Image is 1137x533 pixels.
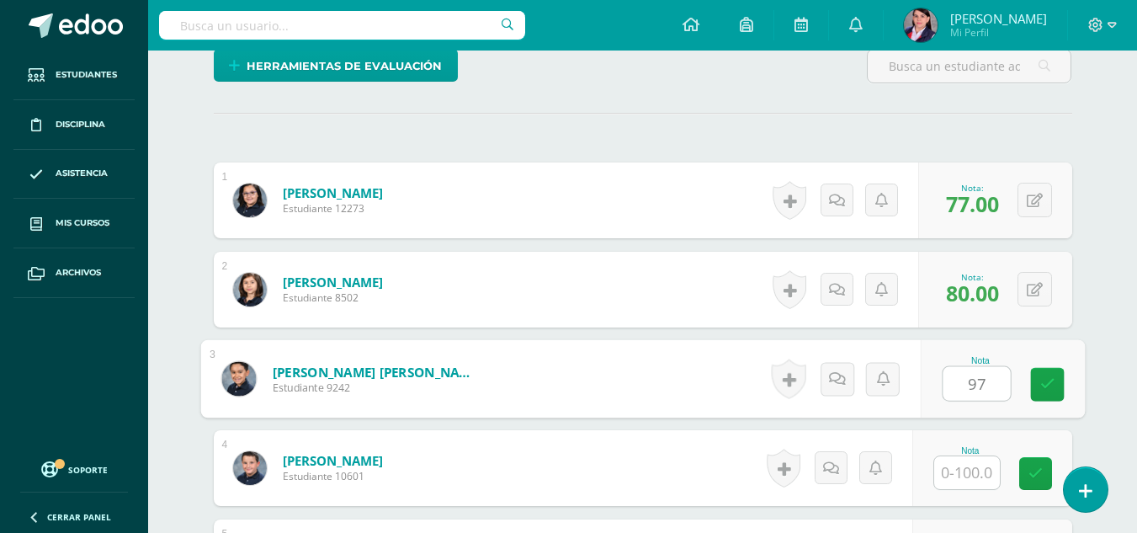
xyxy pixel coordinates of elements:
[950,10,1047,27] span: [PERSON_NAME]
[283,184,383,201] a: [PERSON_NAME]
[946,189,999,218] span: 77.00
[56,118,105,131] span: Disciplina
[47,511,111,523] span: Cerrar panel
[13,51,135,100] a: Estudiantes
[283,274,383,290] a: [PERSON_NAME]
[946,271,999,283] div: Nota:
[946,182,999,194] div: Nota:
[272,363,480,381] a: [PERSON_NAME] [PERSON_NAME]
[221,361,256,396] img: c489a3071b893157167aa9fcf644268f.png
[283,201,383,216] span: Estudiante 12273
[933,446,1007,456] div: Nota
[934,456,1000,489] input: 0-100.0
[233,184,267,217] img: 30157132c5462ac5138517a99bb263db.png
[214,49,458,82] a: Herramientas de evaluación
[283,290,383,305] span: Estudiante 8502
[20,457,128,480] a: Soporte
[233,273,267,306] img: 3afa65335fa09c928517992d02f4ec3a.png
[272,381,480,396] span: Estudiante 9242
[56,68,117,82] span: Estudiantes
[56,167,108,180] span: Asistencia
[950,25,1047,40] span: Mi Perfil
[13,150,135,200] a: Asistencia
[283,469,383,483] span: Estudiante 10601
[942,356,1018,365] div: Nota
[56,216,109,230] span: Mis cursos
[159,11,525,40] input: Busca un usuario...
[56,266,101,280] span: Archivos
[283,452,383,469] a: [PERSON_NAME]
[247,51,442,82] span: Herramientas de evaluación
[946,279,999,307] span: 80.00
[233,451,267,485] img: b78abc3a7e30c2e27c34f940e641ac98.png
[68,464,108,476] span: Soporte
[943,367,1010,401] input: 0-100.0
[13,199,135,248] a: Mis cursos
[13,248,135,298] a: Archivos
[904,8,938,42] img: 23d42507aef40743ce11d9d3b276c8c7.png
[13,100,135,150] a: Disciplina
[868,50,1071,83] input: Busca un estudiante aquí...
